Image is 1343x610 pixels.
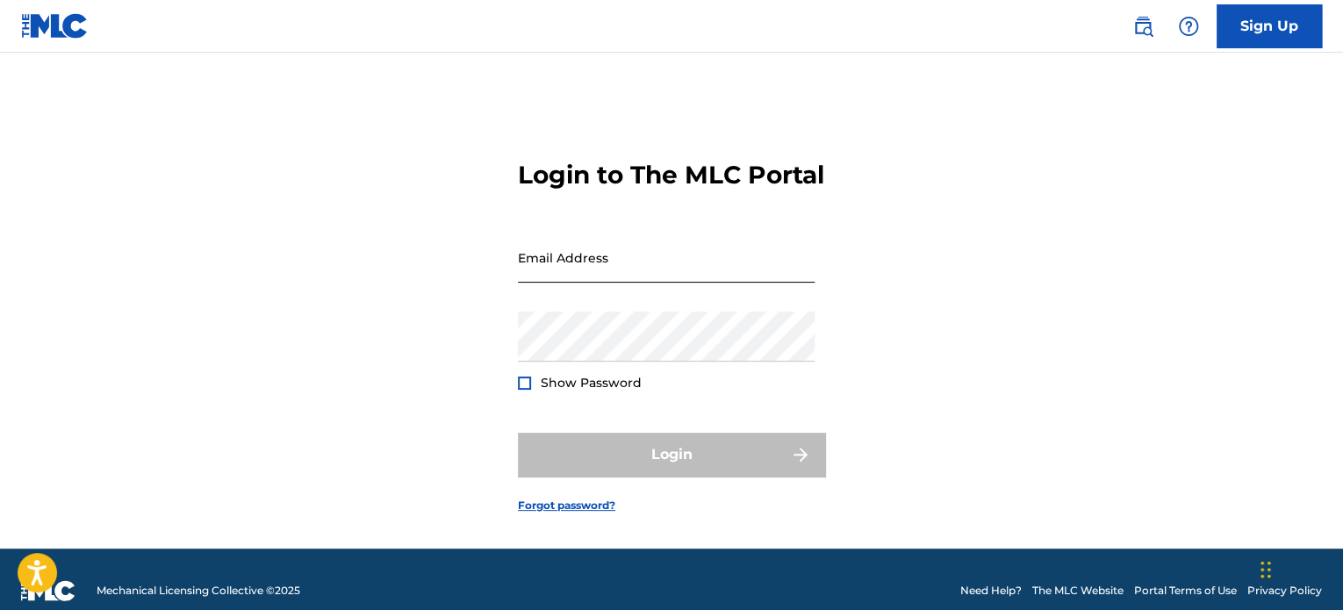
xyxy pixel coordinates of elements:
a: Sign Up [1217,4,1322,48]
h3: Login to The MLC Portal [518,160,824,190]
a: Public Search [1125,9,1160,44]
img: logo [21,580,75,601]
span: Mechanical Licensing Collective © 2025 [97,583,300,599]
a: Need Help? [960,583,1022,599]
div: Arrastrar [1260,543,1271,596]
img: search [1132,16,1153,37]
div: Widget de chat [1255,526,1343,610]
a: Portal Terms of Use [1134,583,1237,599]
a: Privacy Policy [1247,583,1322,599]
img: MLC Logo [21,13,89,39]
a: Forgot password? [518,498,615,513]
iframe: Chat Widget [1255,526,1343,610]
div: Help [1171,9,1206,44]
a: The MLC Website [1032,583,1124,599]
span: Show Password [541,375,642,391]
img: help [1178,16,1199,37]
